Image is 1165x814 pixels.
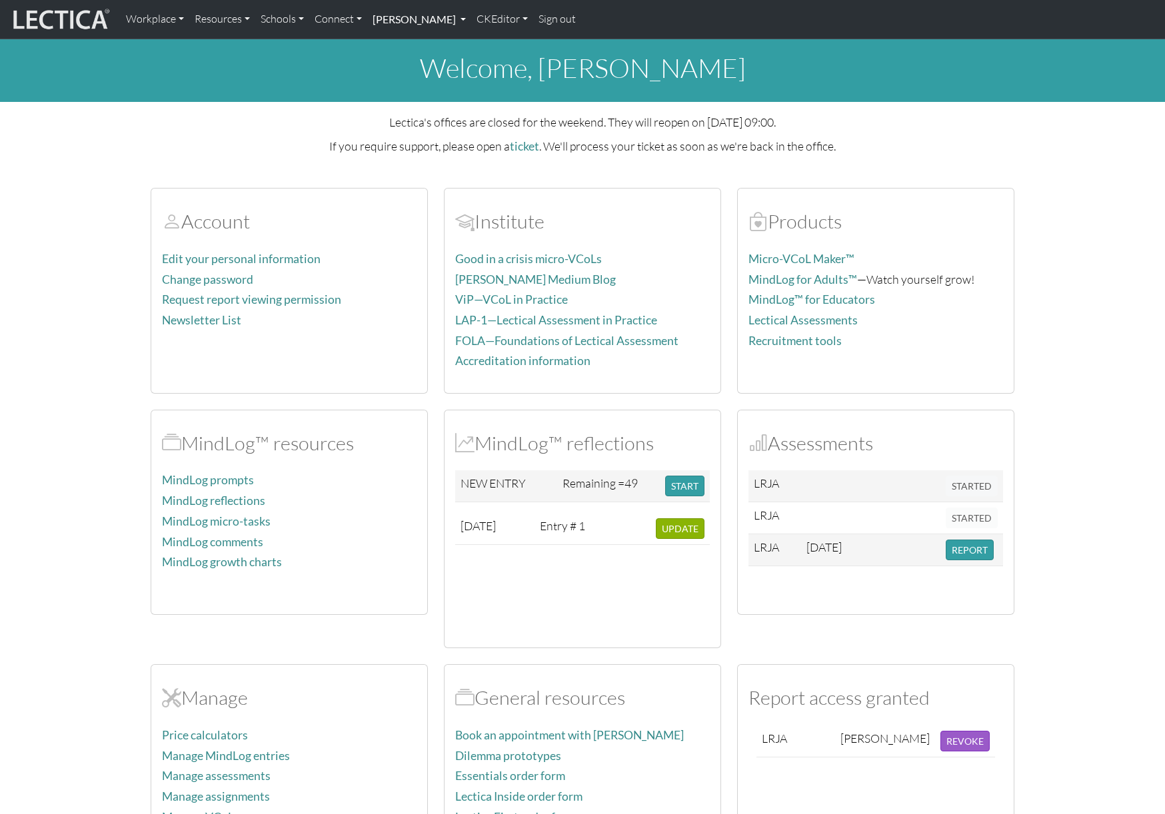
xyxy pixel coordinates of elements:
a: MindLog for Adults™ [748,272,857,286]
p: —Watch yourself grow! [748,270,1003,289]
a: Manage assessments [162,769,271,783]
h2: Account [162,210,417,233]
td: NEW ENTRY [455,470,557,502]
a: Good in a crisis micro-VCoLs [455,252,602,266]
a: Newsletter List [162,313,241,327]
span: Account [455,209,475,233]
a: ticket [510,139,539,153]
a: Dilemma prototypes [455,749,561,763]
a: [PERSON_NAME] [367,5,471,33]
td: LRJA [748,502,801,534]
a: Schools [255,5,309,33]
a: Workplace [121,5,189,33]
a: MindLog comments [162,535,263,549]
span: MindLog™ resources [162,431,181,455]
a: Lectica Inside order form [455,789,582,803]
a: Sign out [533,5,581,33]
a: Manage MindLog entries [162,749,290,763]
span: Manage [162,685,181,709]
a: Micro-VCoL Maker™ [748,252,854,266]
h2: MindLog™ reflections [455,432,710,455]
a: Connect [309,5,367,33]
a: ViP—VCoL in Practice [455,292,568,306]
div: [PERSON_NAME] [840,731,930,746]
span: MindLog [455,431,475,455]
a: [PERSON_NAME] Medium Blog [455,272,616,286]
span: [DATE] [461,518,496,533]
p: If you require support, please open a . We'll process your ticket as soon as we're back in the of... [151,137,1014,156]
button: REPORT [946,540,994,560]
a: MindLog™ for Educators [748,292,875,306]
button: UPDATE [656,518,704,539]
h2: Institute [455,210,710,233]
a: Edit your personal information [162,252,321,266]
h2: Assessments [748,432,1003,455]
span: Assessments [748,431,768,455]
a: MindLog prompts [162,473,254,487]
p: Lectica's offices are closed for the weekend. They will reopen on [DATE] 09:00. [151,113,1014,131]
a: MindLog reflections [162,494,265,508]
a: LAP-1—Lectical Assessment in Practice [455,313,657,327]
a: FOLA—Foundations of Lectical Assessment [455,334,678,348]
td: Remaining = [557,470,660,502]
a: Manage assignments [162,789,270,803]
a: Request report viewing permission [162,292,341,306]
a: Lectical Assessments [748,313,858,327]
a: CKEditor [471,5,533,33]
a: Recruitment tools [748,334,842,348]
a: Accreditation information [455,354,590,368]
span: Resources [455,685,475,709]
h2: Report access granted [748,686,1003,709]
a: Change password [162,272,253,286]
a: Book an appointment with [PERSON_NAME] [455,728,684,742]
span: UPDATE [662,523,698,534]
td: LRJA [748,470,801,502]
h2: Products [748,210,1003,233]
button: REVOKE [940,731,990,751]
a: MindLog micro-tasks [162,514,271,528]
span: Account [162,209,181,233]
span: [DATE] [806,540,842,554]
td: Entry # 1 [535,513,594,545]
td: LRJA [748,534,801,566]
a: Price calculators [162,728,248,742]
button: START [665,476,704,496]
a: MindLog growth charts [162,555,282,569]
a: Essentials order form [455,769,565,783]
h2: General resources [455,686,710,709]
td: LRJA [756,725,835,757]
h2: MindLog™ resources [162,432,417,455]
h2: Manage [162,686,417,709]
a: Resources [189,5,255,33]
img: lecticalive [10,7,110,32]
span: Products [748,209,768,233]
span: 49 [624,476,638,490]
